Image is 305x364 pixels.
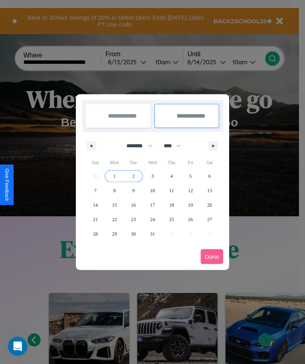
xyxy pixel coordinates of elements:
span: 27 [207,212,212,227]
button: 15 [105,198,124,212]
button: Done [201,249,223,264]
span: 16 [131,198,136,212]
span: 12 [188,183,193,198]
iframe: Intercom live chat [8,337,27,356]
span: 21 [93,212,98,227]
button: 26 [181,212,200,227]
button: 5 [181,169,200,183]
span: 25 [169,212,174,227]
span: 4 [170,169,173,183]
button: 1 [105,169,124,183]
button: 14 [86,198,105,212]
button: 17 [143,198,162,212]
span: Fri [181,156,200,169]
button: 22 [105,212,124,227]
button: 6 [200,169,219,183]
button: 9 [124,183,143,198]
span: Tue [124,156,143,169]
button: 8 [105,183,124,198]
span: 10 [150,183,155,198]
span: 13 [207,183,212,198]
span: 5 [189,169,192,183]
span: 24 [150,212,155,227]
span: 22 [112,212,117,227]
span: 8 [113,183,116,198]
span: 19 [188,198,193,212]
span: 31 [150,227,155,241]
span: 30 [131,227,136,241]
button: 31 [143,227,162,241]
span: 14 [93,198,98,212]
span: Sun [86,156,105,169]
div: Give Feedback [4,169,10,201]
button: 3 [143,169,162,183]
span: 15 [112,198,117,212]
button: 25 [162,212,181,227]
button: 11 [162,183,181,198]
span: 26 [188,212,193,227]
button: 20 [200,198,219,212]
button: 13 [200,183,219,198]
span: Wed [143,156,162,169]
span: 18 [169,198,174,212]
button: 2 [124,169,143,183]
span: 17 [150,198,155,212]
button: 10 [143,183,162,198]
button: 4 [162,169,181,183]
button: 27 [200,212,219,227]
button: 28 [86,227,105,241]
span: 1 [113,169,116,183]
span: Mon [105,156,124,169]
span: 9 [132,183,135,198]
span: 29 [112,227,117,241]
button: 30 [124,227,143,241]
span: 6 [208,169,211,183]
button: 29 [105,227,124,241]
button: 18 [162,198,181,212]
button: 21 [86,212,105,227]
span: 23 [131,212,136,227]
button: 7 [86,183,105,198]
span: Sat [200,156,219,169]
span: 3 [151,169,154,183]
button: 16 [124,198,143,212]
span: 11 [169,183,174,198]
button: 24 [143,212,162,227]
span: 2 [132,169,135,183]
span: 20 [207,198,212,212]
span: Thu [162,156,181,169]
span: 28 [93,227,98,241]
button: 19 [181,198,200,212]
span: 7 [94,183,97,198]
button: 12 [181,183,200,198]
button: 23 [124,212,143,227]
